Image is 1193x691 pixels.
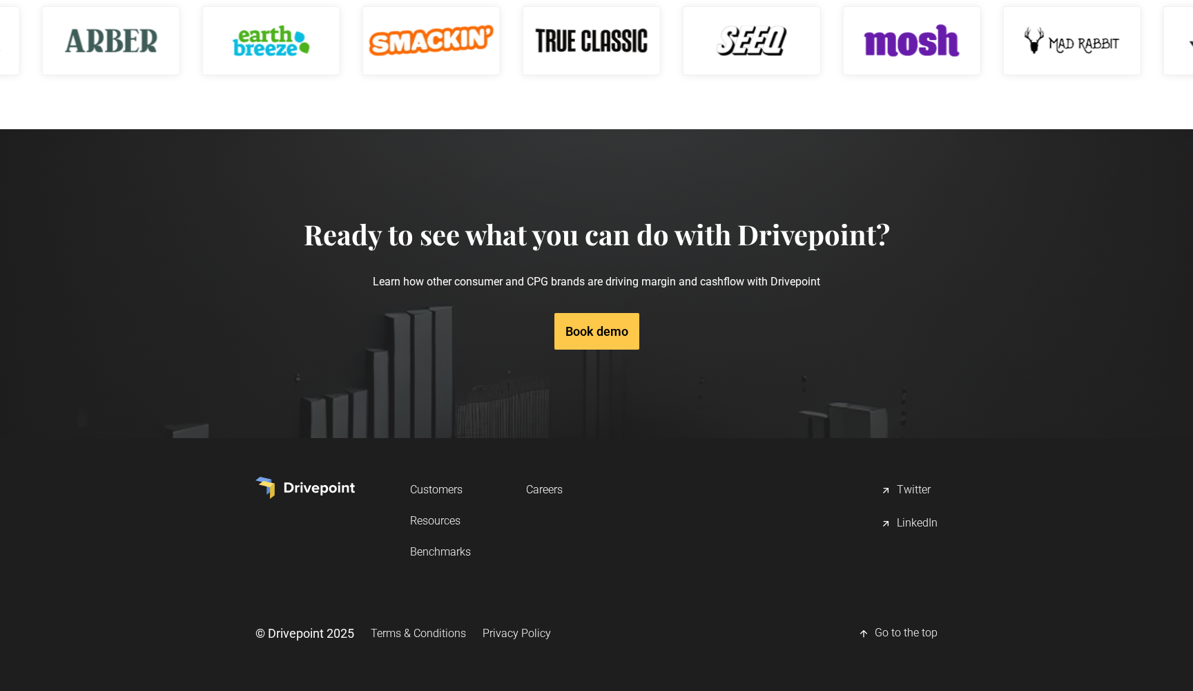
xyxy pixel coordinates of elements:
[858,620,938,647] a: Go to the top
[410,539,471,565] a: Benchmarks
[410,508,471,533] a: Resources
[304,218,890,251] h4: Ready to see what you can do with Drivepoint?
[897,482,931,499] div: Twitter
[526,477,563,502] a: Careers
[410,477,471,502] a: Customers
[880,510,938,538] a: LinkedIn
[371,621,466,646] a: Terms & Conditions
[304,251,890,312] p: Learn how other consumer and CPG brands are driving margin and cashflow with Drivepoint
[255,625,354,642] div: © Drivepoint 2025
[483,621,551,646] a: Privacy Policy
[554,313,639,350] a: Book demo
[880,477,938,504] a: Twitter
[875,625,938,642] div: Go to the top
[897,515,938,532] div: LinkedIn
